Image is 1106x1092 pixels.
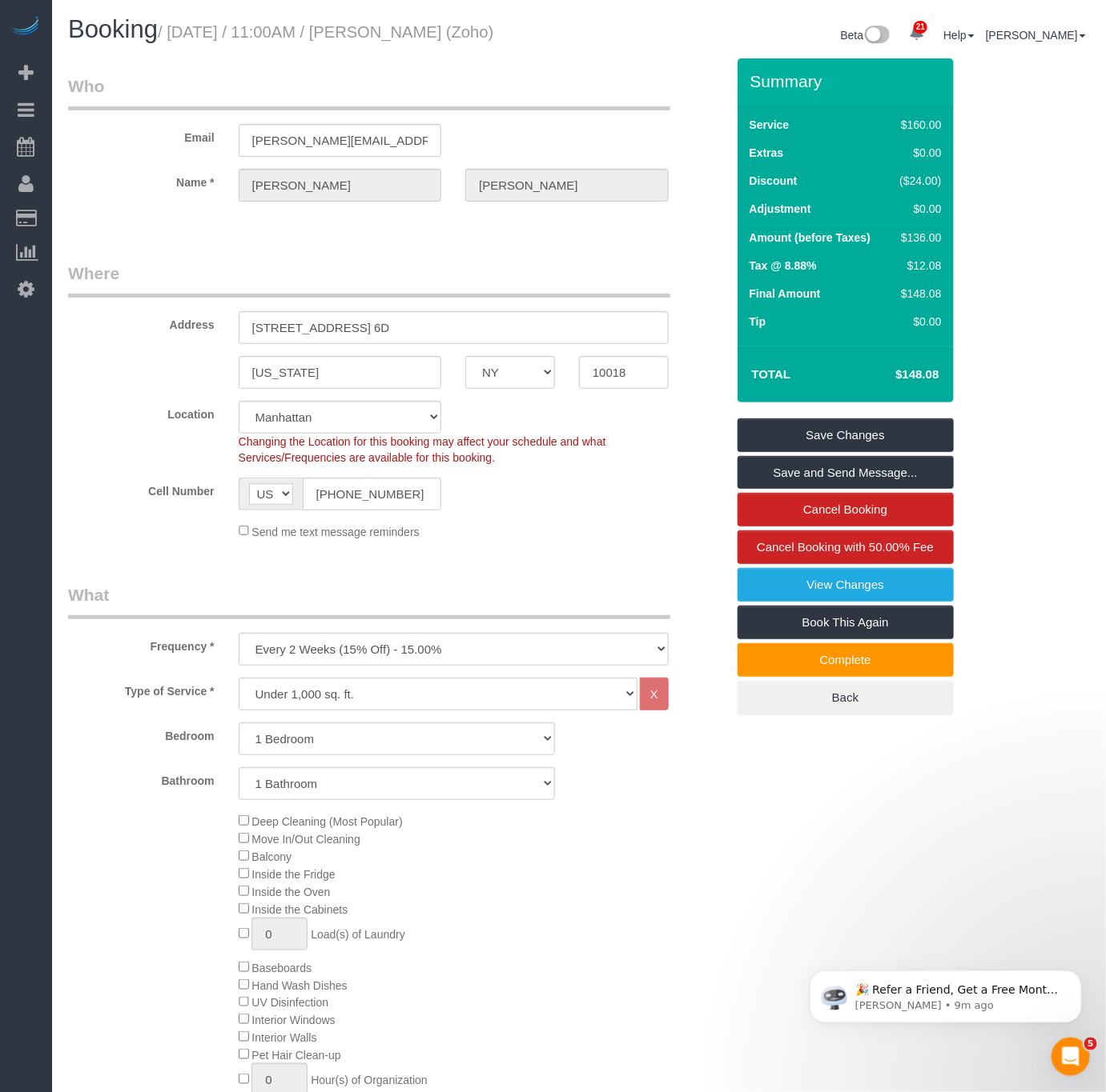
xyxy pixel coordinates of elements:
input: First Name [239,169,442,202]
span: Interior Windows [251,1014,335,1026]
span: Changing the Location for this booking may affect your schedule and what Services/Frequencies are... [239,435,606,464]
iframe: Intercom notifications message [786,937,1106,1049]
span: Balcony [251,850,292,863]
label: Adjustment [750,201,811,217]
span: Move In/Out Cleaning [251,833,360,846]
label: Final Amount [750,286,821,302]
label: Email [56,124,227,146]
span: Cancel Booking with 50.00% Fee [757,540,934,554]
label: Tax @ 8.88% [750,258,817,274]
span: Load(s) of Laundry [311,928,405,941]
div: $12.08 [894,258,942,274]
a: Book This Again [738,606,954,639]
div: $0.00 [894,314,942,330]
legend: Where [68,262,670,298]
h3: Summary [750,72,946,90]
span: Pet Hair Clean-up [251,1049,340,1062]
h4: $148.08 [847,368,939,382]
strong: Total [752,367,791,381]
input: Cell Number [303,478,442,510]
span: Interior Walls [251,1031,316,1044]
a: Cancel Booking with 50.00% Fee [738,530,954,564]
span: Inside the Fridge [251,868,335,881]
iframe: Intercom live chat [1052,1038,1090,1076]
img: New interface [863,26,890,46]
label: Amount (before Taxes) [750,230,871,246]
label: Location [56,401,227,422]
legend: Who [68,74,670,110]
label: Service [750,117,790,133]
a: Back [738,681,954,714]
span: Booking [68,15,158,43]
span: 5 [1084,1038,1097,1050]
a: Beta [841,29,891,42]
input: Email [239,124,442,157]
a: [PERSON_NAME] [986,29,1086,42]
label: Bedroom [56,722,227,744]
input: City [239,356,442,389]
span: 21 [914,21,927,34]
div: $148.08 [894,286,942,302]
div: $0.00 [894,145,942,161]
label: Tip [750,314,766,330]
div: $160.00 [894,117,942,133]
label: Extras [750,145,784,161]
label: Cell Number [56,478,227,499]
a: Save Changes [738,418,954,452]
span: Inside the Oven [251,886,330,898]
a: Complete [738,643,954,677]
label: Frequency * [56,633,227,654]
label: Name * [56,169,227,190]
label: Discount [750,173,798,189]
span: Send me text message reminders [251,525,419,538]
span: Baseboards [251,962,312,974]
legend: What [68,583,670,619]
img: Automaid Logo [10,16,42,38]
span: Hand Wash Dishes [251,979,347,992]
span: UV Disinfection [251,996,328,1009]
div: $136.00 [894,230,942,246]
span: Hour(s) of Organization [311,1074,428,1086]
input: Zip Code [579,356,669,389]
span: Deep Cleaning (Most Popular) [251,815,402,828]
input: Last Name [465,169,669,202]
a: Cancel Booking [738,493,954,526]
a: Save and Send Message... [738,456,954,490]
div: $0.00 [894,201,942,217]
a: View Changes [738,568,954,602]
label: Bathroom [56,767,227,789]
small: / [DATE] / 11:00AM / [PERSON_NAME] (Zoho) [158,23,493,41]
span: Inside the Cabinets [251,903,348,916]
label: Address [56,311,227,333]
label: Type of Service * [56,678,227,699]
a: 21 [901,16,932,51]
div: ($24.00) [894,173,942,189]
a: Help [943,29,975,42]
